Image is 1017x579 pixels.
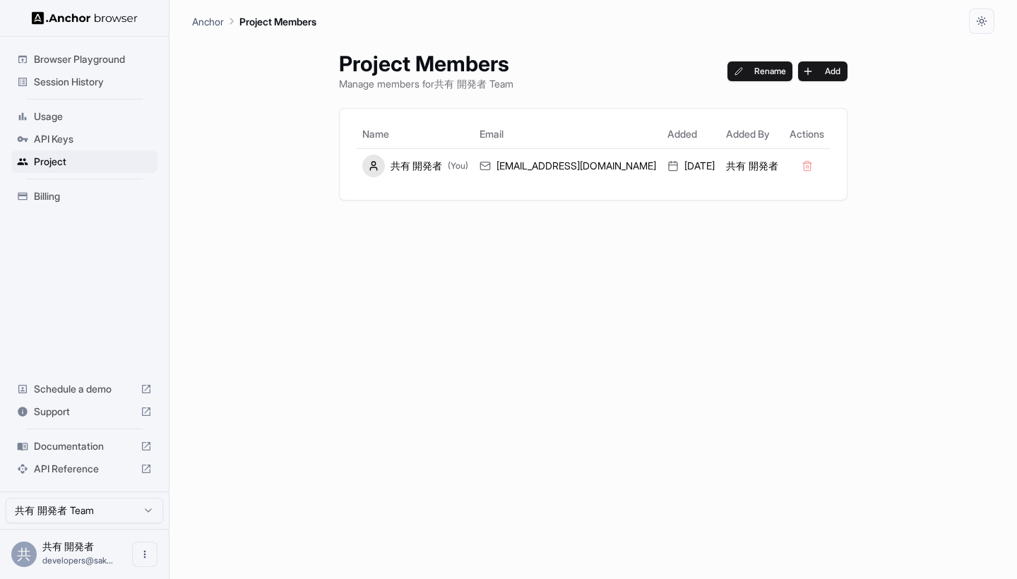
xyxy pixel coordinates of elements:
div: API Reference [11,458,157,480]
span: Browser Playground [34,52,152,66]
div: Billing [11,185,157,208]
span: Project [34,155,152,169]
th: Added [662,120,720,148]
div: Documentation [11,435,157,458]
img: Anchor Logo [32,11,138,25]
div: Session History [11,71,157,93]
span: API Reference [34,462,135,476]
h1: Project Members [339,51,513,76]
p: Manage members for 共有 開発者 Team [339,76,513,91]
td: 共有 開発者 [720,148,784,183]
span: API Keys [34,132,152,146]
span: (You) [448,160,468,172]
div: Schedule a demo [11,378,157,400]
div: Usage [11,105,157,128]
div: Support [11,400,157,423]
span: 共有 開発者 [42,540,94,552]
span: developers@sakurakids-sc.jp [42,555,113,566]
th: Added By [720,120,784,148]
button: Add [798,61,847,81]
div: Browser Playground [11,48,157,71]
span: Session History [34,75,152,89]
div: [DATE] [667,159,715,173]
div: 共 [11,542,37,567]
div: API Keys [11,128,157,150]
button: Open menu [132,542,157,567]
p: Anchor [192,14,224,29]
span: Schedule a demo [34,382,135,396]
nav: breadcrumb [192,13,316,29]
th: Name [357,120,474,148]
button: Rename [727,61,793,81]
th: Actions [784,120,830,148]
p: Project Members [239,14,316,29]
span: Support [34,405,135,419]
th: Email [474,120,662,148]
div: [EMAIL_ADDRESS][DOMAIN_NAME] [480,159,656,173]
span: Billing [34,189,152,203]
span: Usage [34,109,152,124]
div: Project [11,150,157,173]
div: 共有 開発者 [362,155,468,177]
span: Documentation [34,439,135,453]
